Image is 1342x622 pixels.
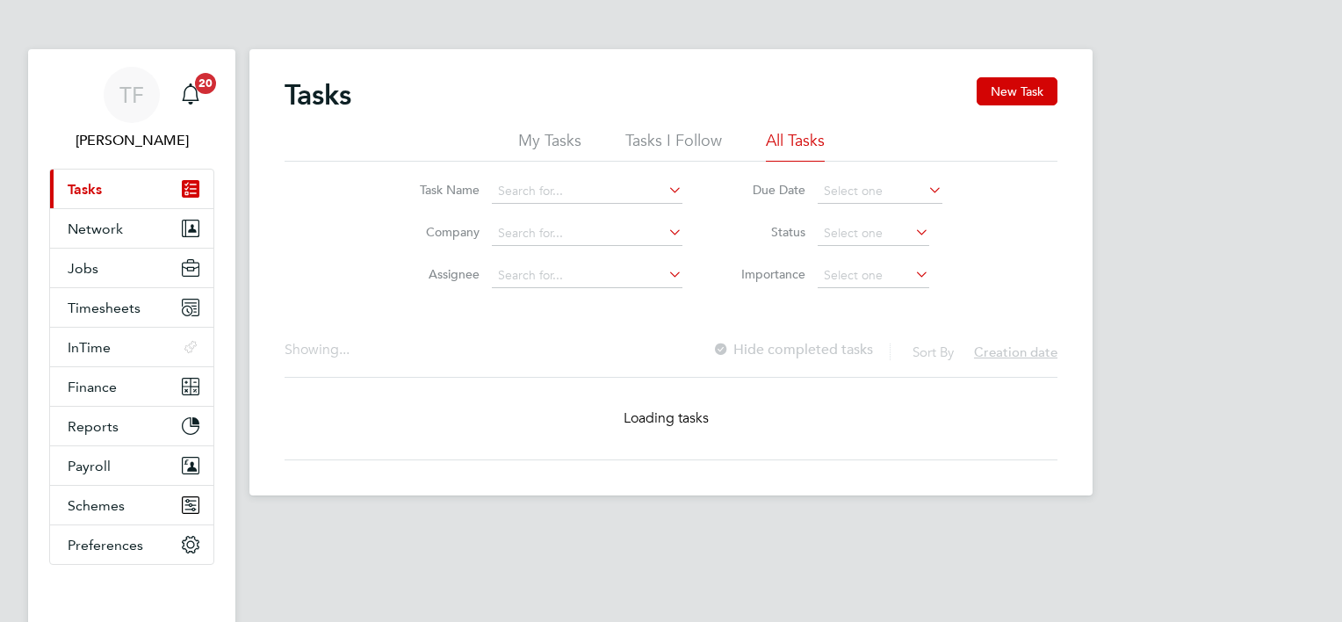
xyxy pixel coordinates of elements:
[50,525,213,564] button: Preferences
[339,341,350,358] span: ...
[68,300,141,316] span: Timesheets
[50,288,213,327] button: Timesheets
[68,458,111,474] span: Payroll
[173,67,208,123] a: 20
[50,328,213,366] button: InTime
[726,224,805,240] label: Status
[400,224,480,240] label: Company
[68,221,123,237] span: Network
[50,582,214,611] img: fastbook-logo-retina.png
[285,341,353,359] div: Showing
[492,221,682,246] input: Search for...
[913,344,954,360] label: Sort By
[50,407,213,445] button: Reports
[766,130,825,162] li: All Tasks
[50,209,213,248] button: Network
[492,264,682,288] input: Search for...
[49,582,214,611] a: Go to home page
[50,170,213,208] a: Tasks
[726,182,805,198] label: Due Date
[977,77,1057,105] button: New Task
[50,486,213,524] button: Schemes
[50,249,213,287] button: Jobs
[50,446,213,485] button: Payroll
[68,537,143,553] span: Preferences
[49,67,214,151] a: TF[PERSON_NAME]
[726,266,805,282] label: Importance
[285,77,351,112] h2: Tasks
[50,367,213,406] button: Finance
[400,182,480,198] label: Task Name
[68,379,117,395] span: Finance
[68,497,125,514] span: Schemes
[974,344,1057,360] span: Creation date
[712,341,873,358] label: Hide completed tasks
[818,221,929,246] input: Select one
[818,179,942,204] input: Select one
[68,181,102,198] span: Tasks
[624,409,711,427] span: Loading tasks
[119,83,144,106] span: TF
[195,73,216,94] span: 20
[518,130,581,162] li: My Tasks
[400,266,480,282] label: Assignee
[68,339,111,356] span: InTime
[818,264,929,288] input: Select one
[68,260,98,277] span: Jobs
[49,130,214,151] span: Tanya Finnegan
[492,179,682,204] input: Search for...
[625,130,722,162] li: Tasks I Follow
[68,418,119,435] span: Reports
